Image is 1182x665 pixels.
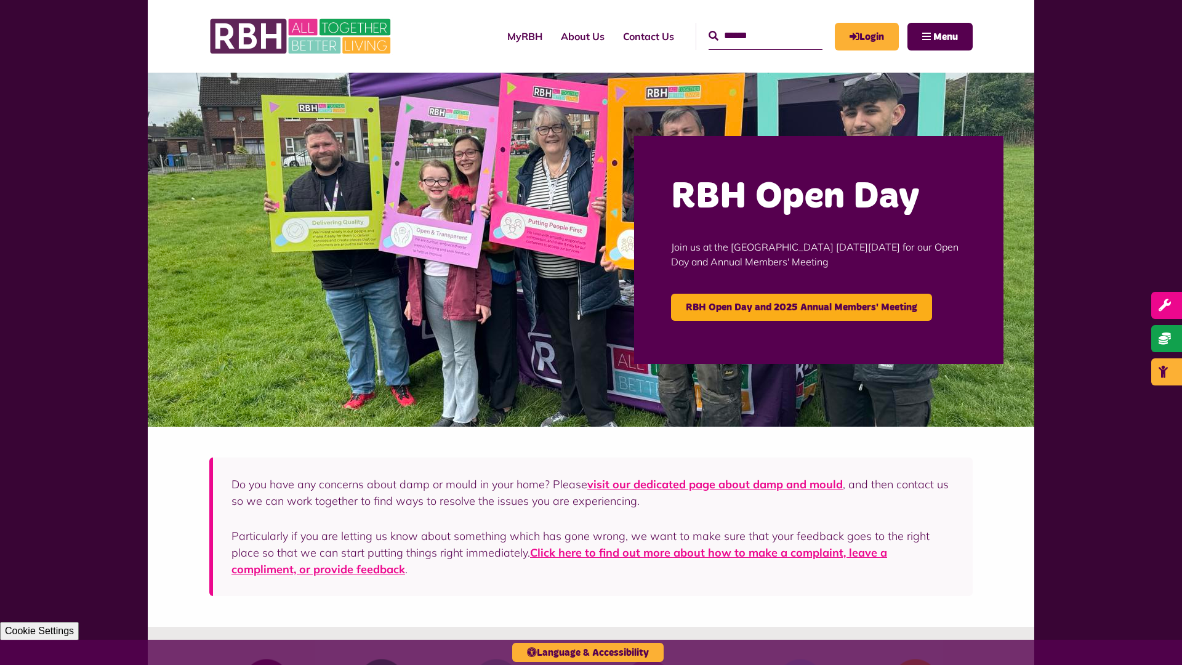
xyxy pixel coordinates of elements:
[614,20,683,53] a: Contact Us
[671,173,967,221] h2: RBH Open Day
[671,221,967,288] p: Join us at the [GEOGRAPHIC_DATA] [DATE][DATE] for our Open Day and Annual Members' Meeting
[148,73,1034,427] img: Image (22)
[231,476,954,509] p: Do you have any concerns about damp or mould in your home? Please , and then contact us so we can...
[512,643,664,662] button: Language & Accessibility
[671,294,932,321] a: RBH Open Day and 2025 Annual Members' Meeting
[552,20,614,53] a: About Us
[907,23,973,50] button: Navigation
[231,546,887,576] a: Click here to find out more about how to make a complaint, leave a compliment, or provide feedback
[231,528,954,578] p: Particularly if you are letting us know about something which has gone wrong, we want to make sur...
[498,20,552,53] a: MyRBH
[209,12,394,60] img: RBH
[1127,610,1182,665] iframe: Netcall Web Assistant for live chat
[587,477,843,491] a: visit our dedicated page about damp and mould
[835,23,899,50] a: MyRBH
[933,32,958,42] span: Menu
